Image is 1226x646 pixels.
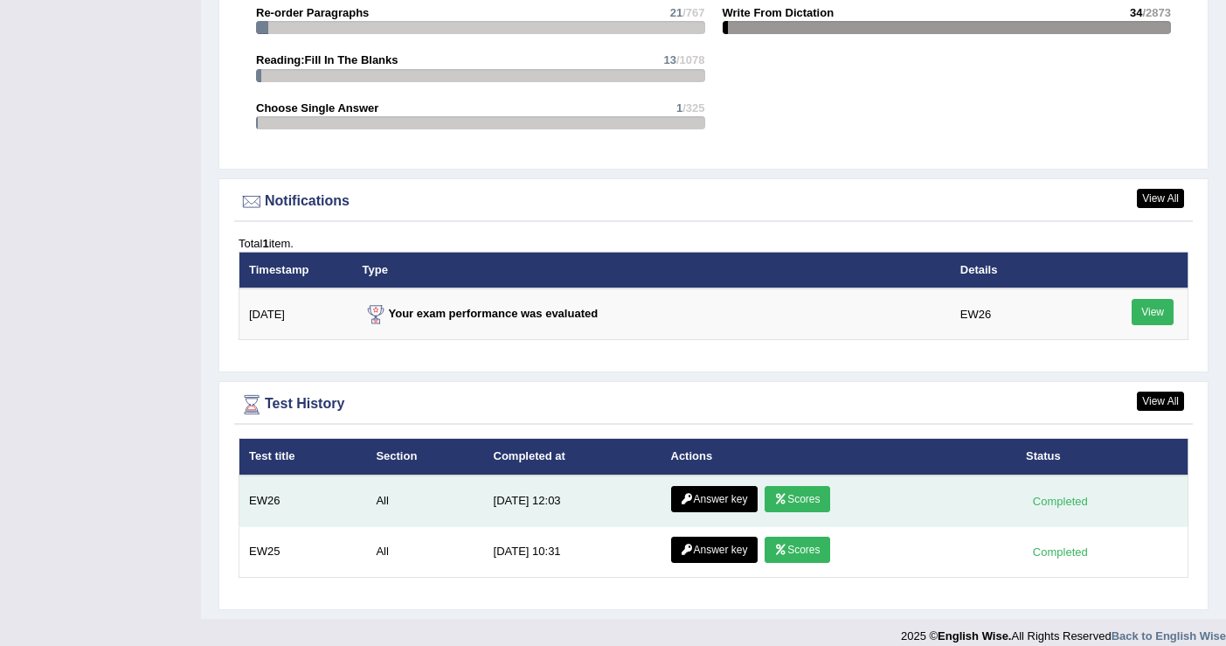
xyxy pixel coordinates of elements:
[256,101,378,115] strong: Choose Single Answer
[256,6,369,19] strong: Re-order Paragraphs
[239,526,367,577] td: EW25
[239,476,367,527] td: EW26
[1137,189,1184,208] a: View All
[765,486,829,512] a: Scores
[366,439,483,476] th: Section
[239,288,353,340] td: [DATE]
[239,392,1188,418] div: Test History
[366,476,483,527] td: All
[262,237,268,250] b: 1
[1026,492,1094,511] div: Completed
[484,476,661,527] td: [DATE] 12:03
[1132,299,1174,325] a: View
[484,526,661,577] td: [DATE] 10:31
[661,439,1017,476] th: Actions
[765,537,829,563] a: Scores
[663,53,675,66] span: 13
[239,235,1188,252] div: Total item.
[1137,392,1184,411] a: View All
[484,439,661,476] th: Completed at
[951,252,1084,288] th: Details
[1112,629,1226,643] a: Back to English Wise
[682,6,704,19] span: /767
[671,486,758,512] a: Answer key
[1142,6,1171,19] span: /2873
[353,252,951,288] th: Type
[723,6,835,19] strong: Write From Dictation
[239,189,1188,215] div: Notifications
[1130,6,1142,19] span: 34
[671,537,758,563] a: Answer key
[682,101,704,115] span: /325
[670,6,682,19] span: 21
[676,53,705,66] span: /1078
[676,101,682,115] span: 1
[1016,439,1188,476] th: Status
[239,252,353,288] th: Timestamp
[239,439,367,476] th: Test title
[901,619,1226,644] div: 2025 © All Rights Reserved
[1026,543,1094,561] div: Completed
[363,307,599,320] strong: Your exam performance was evaluated
[938,629,1011,643] strong: English Wise.
[366,526,483,577] td: All
[951,288,1084,340] td: EW26
[256,53,398,66] strong: Reading:Fill In The Blanks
